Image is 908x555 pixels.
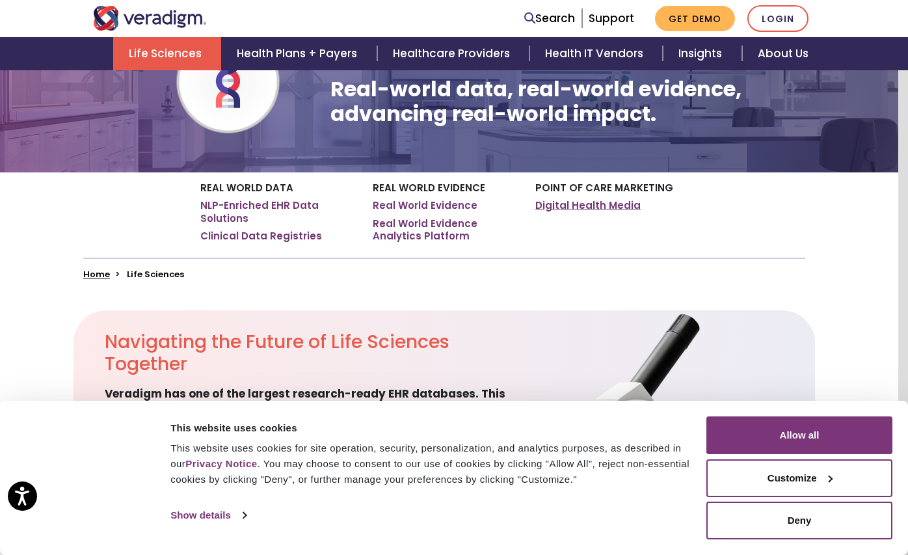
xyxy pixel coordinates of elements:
[200,230,322,243] a: Clinical Data Registries
[655,6,735,31] a: Get Demo
[105,385,506,439] span: Veradigm has one of the largest research-ready EHR databases. This makes the Veradigm Network wel...
[529,37,663,70] a: Health IT Vendors
[170,420,691,436] div: This website uses cookies
[185,458,257,469] a: Privacy Notice
[93,6,207,31] img: Veradigm logo
[113,37,221,70] a: Life Sciences
[658,461,892,539] iframe: Drift Chat Widget
[170,506,246,525] a: Show details
[200,199,353,224] a: NLP-Enriched EHR Data Solutions
[373,199,477,212] a: Real World Evidence
[221,37,377,70] a: Health Plans + Payers
[535,199,641,212] a: Digital Health Media
[524,10,575,27] a: Search
[105,331,506,375] h2: Navigating the Future of Life Sciences Together
[706,459,892,497] button: Customize
[663,37,741,70] a: Insights
[742,37,824,70] a: About Us
[170,440,691,487] div: This website uses cookies for site operation, security, personalization, and analytics purposes, ...
[83,268,110,280] a: Home
[589,10,634,26] a: Support
[706,416,892,454] button: Allow all
[377,37,529,70] a: Healthcare Providers
[330,77,805,127] h1: Real-world data, real-world evidence, advancing real-world impact.
[747,5,808,32] a: Login
[373,217,516,243] a: Real World Evidence Analytics Platform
